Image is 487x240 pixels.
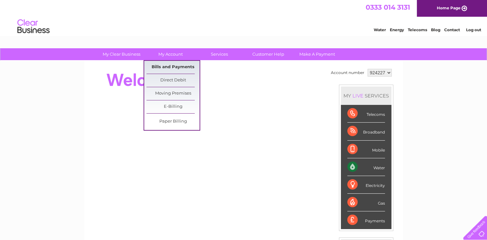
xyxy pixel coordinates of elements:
a: Direct Debit [146,74,200,87]
a: Water [374,27,386,32]
td: Account number [329,67,366,78]
a: Paper Billing [146,115,200,128]
a: Moving Premises [146,87,200,100]
a: 0333 014 3131 [366,3,410,11]
a: My Clear Business [95,48,148,60]
div: Telecoms [347,105,385,123]
div: Payments [347,211,385,229]
a: Customer Help [242,48,295,60]
div: Clear Business is a trading name of Verastar Limited (registered in [GEOGRAPHIC_DATA] No. 3667643... [92,4,396,31]
img: logo.png [17,17,50,36]
div: Water [347,158,385,176]
a: Bills and Payments [146,61,200,74]
div: Gas [347,194,385,211]
a: Contact [444,27,460,32]
a: Log out [466,27,481,32]
a: Make A Payment [291,48,344,60]
a: Telecoms [408,27,427,32]
div: Mobile [347,141,385,158]
a: My Account [144,48,197,60]
div: LIVE [351,93,365,99]
div: MY SERVICES [341,87,391,105]
div: Broadband [347,123,385,140]
a: E-Billing [146,100,200,113]
a: Services [193,48,246,60]
a: Blog [431,27,440,32]
div: Electricity [347,176,385,194]
a: Energy [390,27,404,32]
